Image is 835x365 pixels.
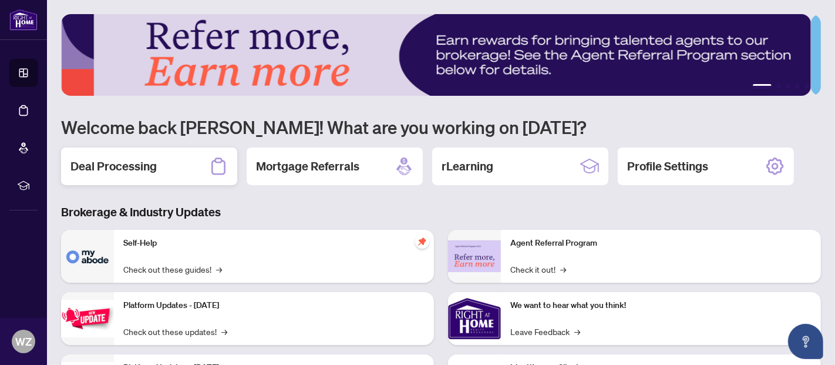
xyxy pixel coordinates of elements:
[61,116,821,138] h1: Welcome back [PERSON_NAME]! What are you working on [DATE]?
[795,84,800,89] button: 4
[776,84,781,89] button: 2
[448,292,501,345] img: We want to hear what you think!
[123,263,222,276] a: Check out these guides!→
[442,158,493,175] h2: rLearning
[560,263,566,276] span: →
[256,158,359,175] h2: Mortgage Referrals
[574,325,580,338] span: →
[510,263,566,276] a: Check it out!→
[9,9,38,31] img: logo
[70,158,157,175] h2: Deal Processing
[61,14,811,96] img: Slide 0
[61,204,821,220] h3: Brokerage & Industry Updates
[123,237,425,250] p: Self-Help
[61,300,114,337] img: Platform Updates - July 21, 2025
[15,333,32,350] span: WZ
[786,84,790,89] button: 3
[221,325,227,338] span: →
[788,324,823,359] button: Open asap
[510,237,812,250] p: Agent Referral Program
[510,299,812,312] p: We want to hear what you think!
[627,158,708,175] h2: Profile Settings
[61,230,114,283] img: Self-Help
[448,240,501,273] img: Agent Referral Program
[510,325,580,338] a: Leave Feedback→
[123,299,425,312] p: Platform Updates - [DATE]
[804,84,809,89] button: 5
[415,235,429,249] span: pushpin
[216,263,222,276] span: →
[753,84,772,89] button: 1
[123,325,227,338] a: Check out these updates!→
